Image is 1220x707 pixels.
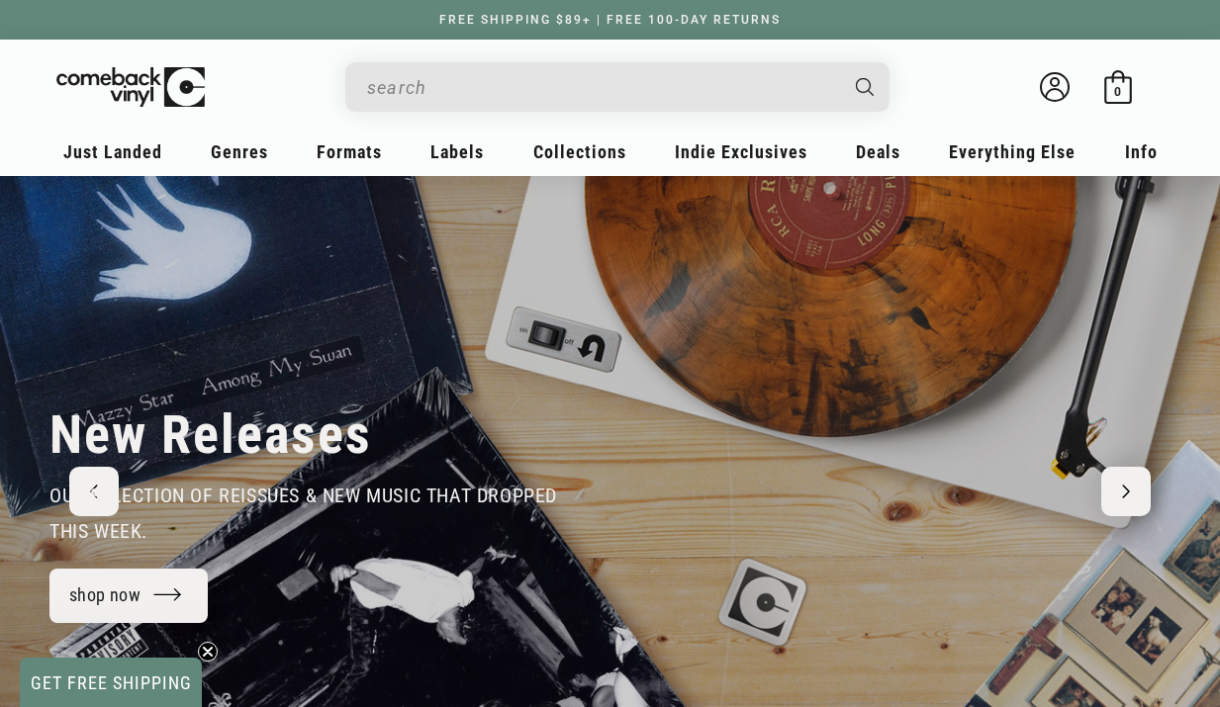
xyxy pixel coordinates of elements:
[838,62,892,112] button: Search
[31,672,192,693] span: GET FREE SHIPPING
[317,141,382,162] span: Formats
[49,569,208,623] a: shop now
[949,141,1076,162] span: Everything Else
[856,141,900,162] span: Deals
[211,141,268,162] span: Genres
[345,62,890,112] div: Search
[430,141,484,162] span: Labels
[49,402,372,468] h2: New Releases
[49,484,557,543] span: our selection of reissues & new music that dropped this week.
[420,13,800,27] a: FREE SHIPPING $89+ | FREE 100-DAY RETURNS
[533,141,626,162] span: Collections
[63,141,162,162] span: Just Landed
[198,642,218,662] button: Close teaser
[20,658,202,707] div: GET FREE SHIPPINGClose teaser
[675,141,807,162] span: Indie Exclusives
[1114,84,1121,99] span: 0
[367,67,836,108] input: search
[1125,141,1158,162] span: Info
